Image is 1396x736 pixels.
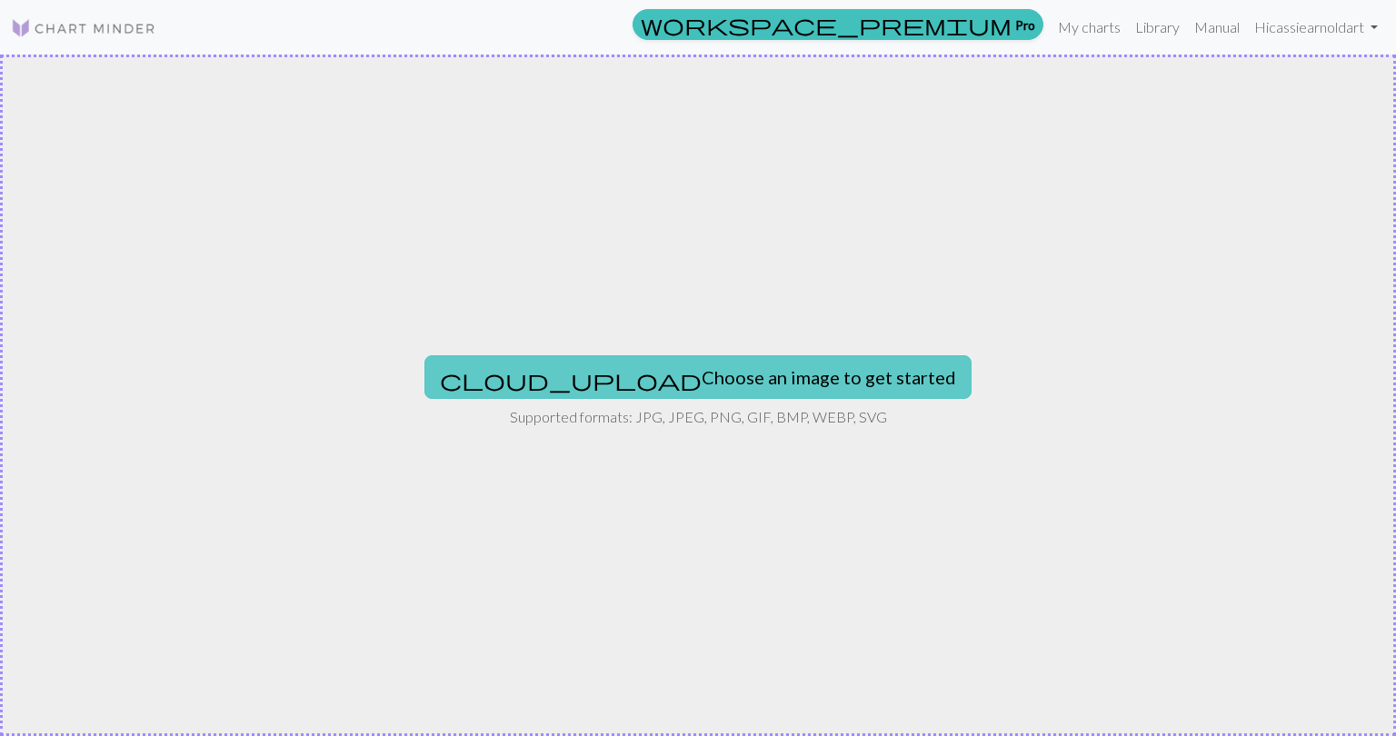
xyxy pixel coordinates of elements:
[633,9,1043,40] a: Pro
[1187,9,1247,45] a: Manual
[11,17,156,39] img: Logo
[510,406,887,428] p: Supported formats: JPG, JPEG, PNG, GIF, BMP, WEBP, SVG
[1051,9,1128,45] a: My charts
[1247,9,1385,45] a: Hicassiearnoldart
[1128,9,1187,45] a: Library
[440,367,702,393] span: cloud_upload
[641,12,1012,37] span: workspace_premium
[424,355,972,399] button: Choose an image to get started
